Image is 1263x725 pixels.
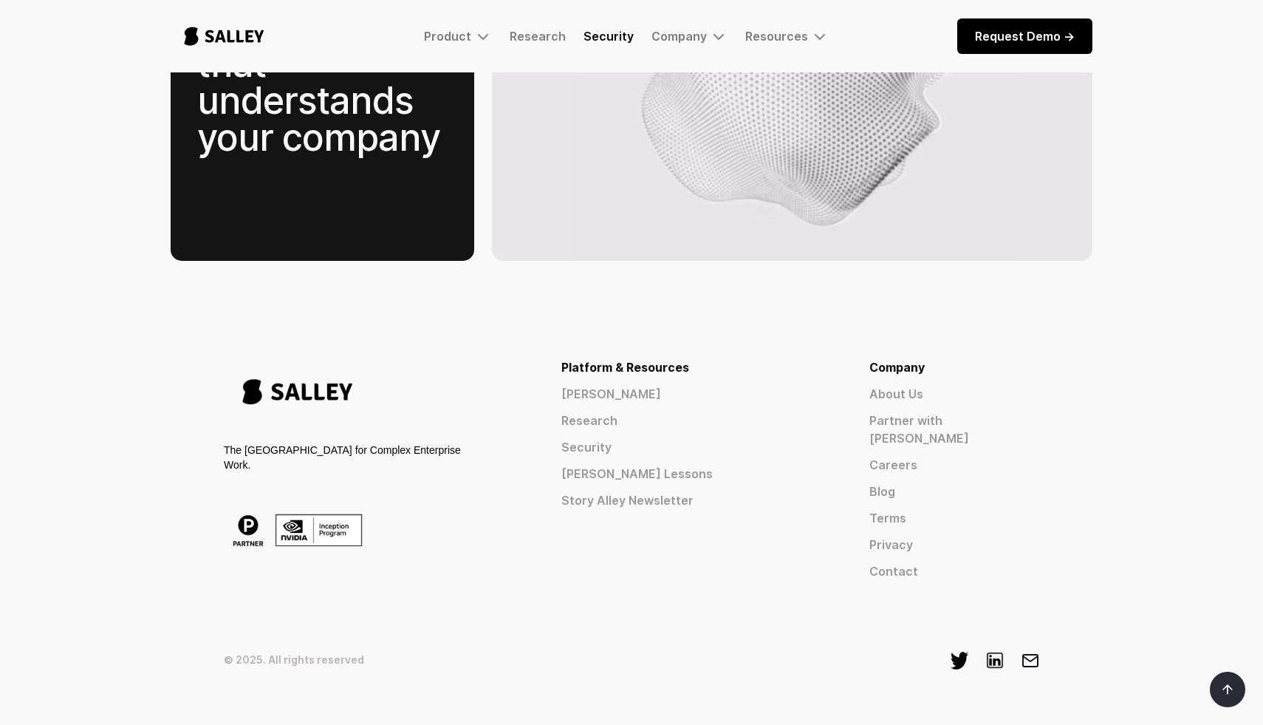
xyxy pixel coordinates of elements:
[561,491,816,509] a: Story Alley Newsletter
[171,12,278,61] a: home
[869,358,1039,376] div: Company
[561,438,816,456] a: Security
[224,652,364,668] div: © 2025. All rights reserved
[869,456,1039,474] a: Careers
[869,562,1039,580] a: Contact
[957,18,1092,54] a: Request Demo ->
[561,385,816,403] a: [PERSON_NAME]
[224,443,466,472] div: The [GEOGRAPHIC_DATA] for Complex Enterprise Work.
[745,29,808,44] div: Resources
[745,27,829,45] div: Resources
[651,27,728,45] div: Company
[651,29,707,44] div: Company
[510,29,566,44] a: Research
[869,412,1039,447] a: Partner with [PERSON_NAME]
[583,29,634,44] a: Security
[869,509,1039,527] a: Terms
[561,358,816,376] div: Platform & Resources
[424,27,492,45] div: Product
[869,385,1039,403] a: About Us
[869,483,1039,500] a: Blog
[869,536,1039,554] a: Privacy
[561,465,816,483] a: [PERSON_NAME] Lessons
[424,29,471,44] div: Product
[561,412,816,429] a: Research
